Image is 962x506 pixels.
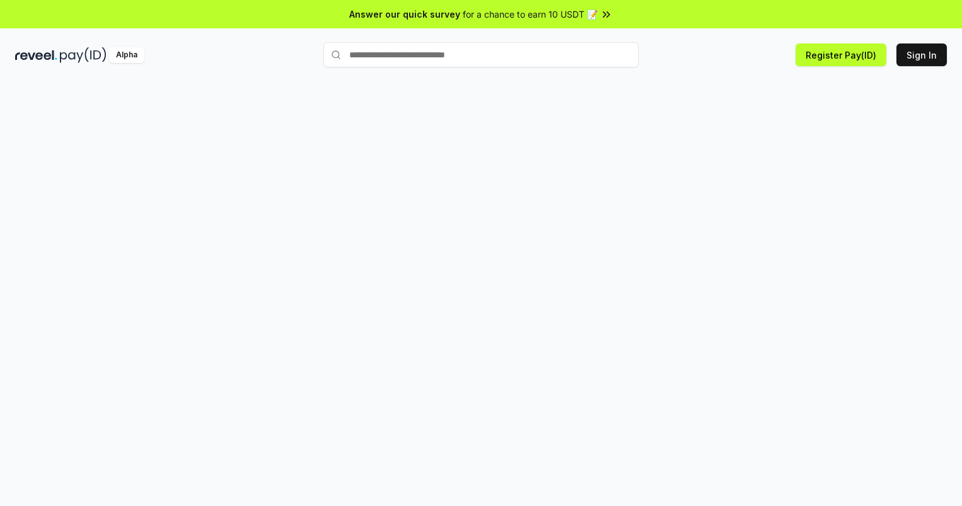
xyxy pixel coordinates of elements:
[796,43,886,66] button: Register Pay(ID)
[60,47,107,63] img: pay_id
[109,47,144,63] div: Alpha
[896,43,947,66] button: Sign In
[349,8,460,21] span: Answer our quick survey
[463,8,598,21] span: for a chance to earn 10 USDT 📝
[15,47,57,63] img: reveel_dark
